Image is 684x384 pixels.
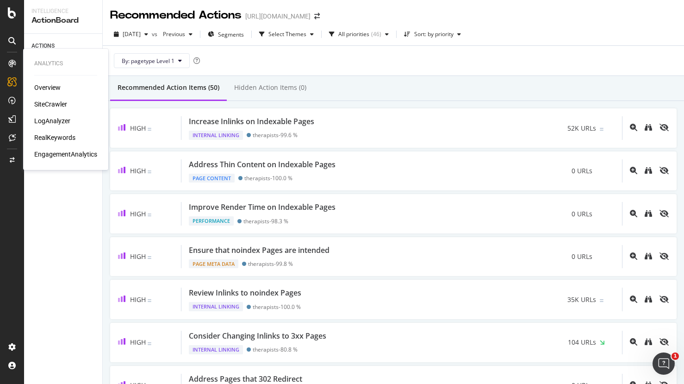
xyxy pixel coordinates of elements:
[189,345,243,354] div: Internal Linking
[645,296,652,303] div: binoculars
[130,166,146,175] span: High
[245,12,311,21] div: [URL][DOMAIN_NAME]
[659,252,669,260] div: eye-slash
[234,83,306,92] div: Hidden Action Items (0)
[255,27,317,42] button: Select Themes
[338,31,369,37] div: All priorities
[572,166,592,176] span: 0 URLs
[31,41,55,51] div: ACTIONS
[148,170,151,173] img: Equal
[253,303,301,310] div: therapists - 100.0 %
[34,116,70,126] a: LogAnalyzer
[34,83,61,92] a: Overview
[645,210,652,217] div: binoculars
[645,253,652,261] a: binoculars
[148,128,151,131] img: Equal
[645,124,652,131] div: binoculars
[34,133,75,142] a: RealKeywords
[371,31,381,37] div: ( 46 )
[645,296,652,304] a: binoculars
[659,167,669,174] div: eye-slash
[248,260,293,267] div: therapists - 99.8 %
[659,338,669,346] div: eye-slash
[130,209,146,218] span: High
[110,7,242,23] div: Recommended Actions
[189,202,336,213] div: Improve Render Time on Indexable Pages
[122,57,174,65] span: By: pagetype Level 1
[189,288,301,298] div: Review Inlinks to noindex Pages
[630,124,637,131] div: magnifying-glass-plus
[123,30,141,38] span: 2025 Aug. 9th
[630,338,637,346] div: magnifying-glass-plus
[152,30,159,38] span: vs
[130,124,146,132] span: High
[148,256,151,259] img: Equal
[114,53,190,68] button: By: pagetype Level 1
[645,338,652,346] div: binoculars
[645,167,652,174] div: binoculars
[130,338,146,346] span: High
[659,210,669,217] div: eye-slash
[630,210,637,217] div: magnifying-glass-plus
[325,27,392,42] button: All priorities(46)
[189,302,243,311] div: Internal Linking
[204,27,248,42] button: Segments
[572,252,592,261] span: 0 URLs
[600,299,603,302] img: Equal
[630,167,637,174] div: magnifying-glass-plus
[567,124,596,133] span: 52K URLs
[314,13,320,19] div: arrow-right-arrow-left
[189,245,330,256] div: Ensure that noindex Pages are intended
[645,210,652,218] a: binoculars
[244,175,292,182] div: therapists - 100.0 %
[189,131,243,140] div: Internal Linking
[130,252,146,261] span: High
[645,339,652,346] a: binoculars
[34,150,97,159] a: EngagementAnalytics
[414,31,454,37] div: Sort: by priority
[189,159,336,170] div: Address Thin Content on Indexable Pages
[130,295,146,304] span: High
[218,31,244,38] span: Segments
[630,296,637,303] div: magnifying-glass-plus
[31,15,95,26] div: ActionBoard
[34,100,67,109] a: SiteCrawler
[31,7,95,15] div: Intelligence
[253,346,298,353] div: therapists - 80.8 %
[148,299,151,302] img: Equal
[659,124,669,131] div: eye-slash
[34,60,97,68] div: Analytics
[118,83,219,92] div: Recommended Action Items (50)
[645,252,652,260] div: binoculars
[189,259,238,269] div: Page Meta Data
[645,167,652,175] a: binoculars
[600,128,603,131] img: Equal
[110,27,152,42] button: [DATE]
[672,353,679,360] span: 1
[653,353,675,375] iframe: Intercom live chat
[148,342,151,345] img: Equal
[645,124,652,132] a: binoculars
[567,295,596,304] span: 35K URLs
[159,27,196,42] button: Previous
[400,27,465,42] button: Sort: by priority
[159,30,185,38] span: Previous
[630,252,637,260] div: magnifying-glass-plus
[243,218,288,225] div: therapists - 98.3 %
[568,338,596,347] span: 104 URLs
[31,41,96,51] a: ACTIONS
[572,209,592,219] span: 0 URLs
[148,214,151,216] img: Equal
[659,296,669,303] div: eye-slash
[253,132,298,138] div: therapists - 99.6 %
[189,216,234,226] div: Performance
[189,174,235,183] div: Page Content
[268,31,306,37] div: Select Themes
[189,116,314,127] div: Increase Inlinks on Indexable Pages
[189,331,326,341] div: Consider Changing Inlinks to 3xx Pages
